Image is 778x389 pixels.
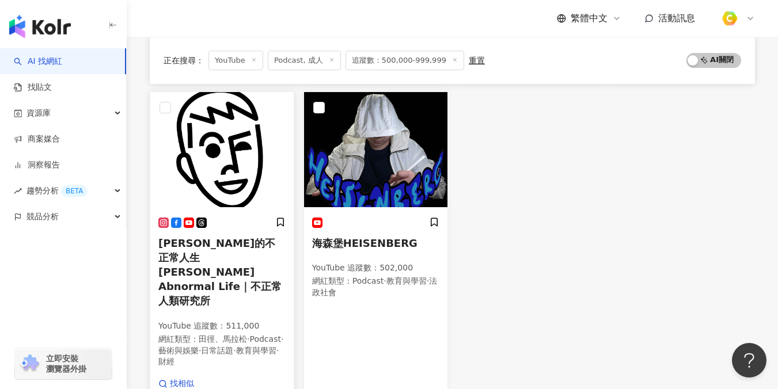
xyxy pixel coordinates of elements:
[268,51,341,70] span: Podcast, 成人
[571,12,608,25] span: 繁體中文
[276,346,279,355] span: ·
[158,237,282,307] span: [PERSON_NAME]的不正常人生 [PERSON_NAME] Abnormal Life｜不正常人類研究所
[384,276,386,285] span: ·
[26,178,88,204] span: 趨勢分析
[427,276,429,285] span: ·
[150,92,294,207] img: KOL Avatar
[233,346,236,355] span: ·
[719,7,741,29] img: %E6%96%B9%E5%BD%A2%E7%B4%94.png
[312,262,439,274] p: YouTube 追蹤數 ： 502,000
[208,51,263,70] span: YouTube
[199,334,247,344] span: 田徑、馬拉松
[312,276,437,297] span: 法政社會
[386,276,427,285] span: 教育與學習
[14,159,60,171] a: 洞察報告
[236,346,276,355] span: 教育與學習
[61,185,88,197] div: BETA
[201,346,233,355] span: 日常話題
[14,187,22,195] span: rise
[14,82,52,93] a: 找貼文
[158,357,174,366] span: 財經
[46,353,86,374] span: 立即安裝 瀏覽器外掛
[9,15,71,38] img: logo
[658,13,695,24] span: 活動訊息
[249,334,280,344] span: Podcast
[158,346,199,355] span: 藝術與娛樂
[158,334,286,368] p: 網紅類型 ：
[26,100,51,126] span: 資源庫
[304,92,447,207] img: KOL Avatar
[352,276,384,285] span: Podcast
[26,204,59,230] span: 競品分析
[732,343,766,377] iframe: Help Scout Beacon - Open
[281,334,283,344] span: ·
[164,56,204,65] span: 正在搜尋 ：
[312,276,439,298] p: 網紅類型 ：
[247,334,249,344] span: ·
[199,346,201,355] span: ·
[15,348,112,379] a: chrome extension立即安裝 瀏覽器外掛
[158,321,286,332] p: YouTube 追蹤數 ： 511,000
[346,51,464,70] span: 追蹤數：500,000-999,999
[18,354,41,373] img: chrome extension
[312,237,418,249] span: 海森堡HEISENBERG
[14,134,60,145] a: 商案媒合
[469,56,485,65] div: 重置
[14,56,62,67] a: searchAI 找網紅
